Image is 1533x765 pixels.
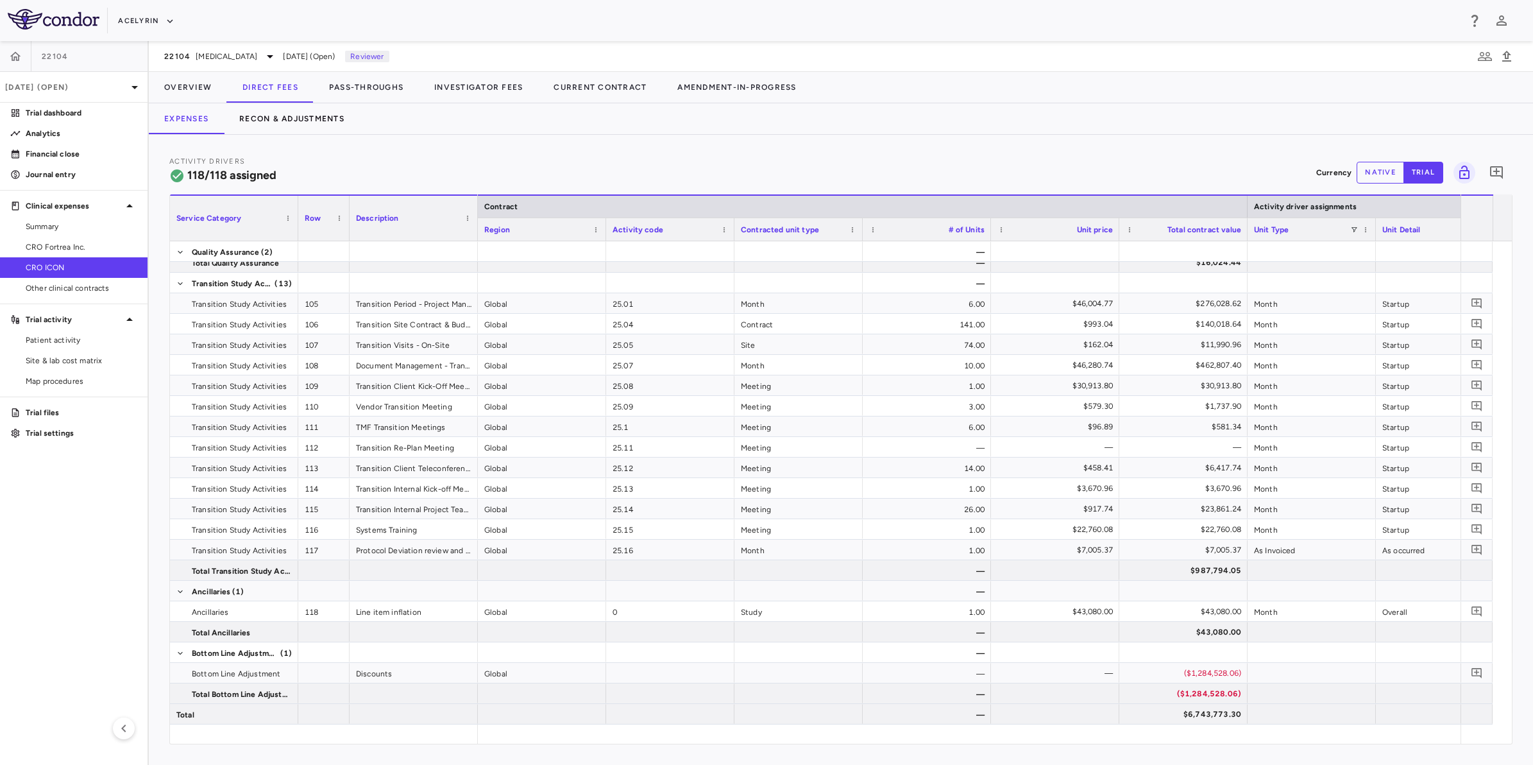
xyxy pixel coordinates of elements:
[484,225,510,234] span: Region
[192,602,229,623] span: Ancillaries
[298,334,350,354] div: 107
[1248,458,1376,477] div: Month
[192,438,287,458] span: Transition Study Activities
[1077,225,1114,234] span: Unit price
[606,396,734,416] div: 25.09
[187,167,276,184] h6: 118/118 assigned
[26,128,137,139] p: Analytics
[298,314,350,334] div: 106
[1131,458,1241,478] div: $6,417.74
[734,519,863,539] div: Meeting
[863,334,991,354] div: 74.00
[863,683,991,703] div: —
[1471,441,1483,453] svg: Add comment
[613,225,663,234] span: Activity code
[863,314,991,334] div: 141.00
[863,478,991,498] div: 1.00
[350,601,478,621] div: Line item inflation
[298,375,350,395] div: 109
[1468,500,1486,517] button: Add comment
[192,540,287,561] span: Transition Study Activities
[478,663,606,683] div: Global
[192,684,291,705] span: Total Bottom Line Adjustment
[1131,622,1241,642] div: $43,080.00
[26,200,122,212] p: Clinical expenses
[1131,540,1241,560] div: $7,005.37
[606,375,734,395] div: 25.08
[275,273,292,294] span: (13)
[192,643,279,664] span: Bottom Line Adjustment
[1248,375,1376,395] div: Month
[478,519,606,539] div: Global
[1131,396,1241,417] div: $1,737.90
[1248,355,1376,375] div: Month
[538,72,662,103] button: Current Contract
[26,221,137,232] span: Summary
[356,214,399,223] span: Description
[149,72,227,103] button: Overview
[606,458,734,477] div: 25.12
[1003,458,1113,478] div: $458.41
[1376,293,1504,313] div: Startup
[1357,162,1404,184] button: native
[863,499,991,519] div: 26.00
[350,519,478,539] div: Systems Training
[606,293,734,313] div: 25.01
[1376,375,1504,395] div: Startup
[1468,418,1486,435] button: Add comment
[1468,295,1486,312] button: Add comment
[192,581,231,602] span: Ancillaries
[298,519,350,539] div: 116
[298,396,350,416] div: 110
[863,540,991,560] div: 1.00
[350,478,478,498] div: Transition Internal Kick-off Meeting
[734,375,863,395] div: Meeting
[478,540,606,560] div: Global
[734,293,863,313] div: Month
[232,581,244,602] span: (1)
[863,642,991,662] div: —
[164,51,191,62] span: 22104
[1131,375,1241,396] div: $30,913.80
[606,334,734,354] div: 25.05
[192,242,260,262] span: Quality Assurance
[192,294,287,314] span: Transition Study Activities
[1471,482,1483,494] svg: Add comment
[26,282,137,294] span: Other clinical contracts
[606,314,734,334] div: 25.04
[1468,664,1486,682] button: Add comment
[1376,458,1504,477] div: Startup
[1248,478,1376,498] div: Month
[863,437,991,457] div: —
[1167,225,1241,234] span: Total contract value
[283,51,335,62] span: [DATE] (Open)
[1468,336,1486,353] button: Add comment
[734,478,863,498] div: Meeting
[26,169,137,180] p: Journal entry
[350,396,478,416] div: Vendor Transition Meeting
[192,520,287,540] span: Transition Study Activities
[26,427,137,439] p: Trial settings
[176,214,241,223] span: Service Category
[863,417,991,436] div: 6.00
[863,241,991,261] div: —
[1471,338,1483,350] svg: Add comment
[734,540,863,560] div: Month
[1376,478,1504,498] div: Startup
[1131,252,1241,273] div: $16,024.44
[1003,375,1113,396] div: $30,913.80
[478,375,606,395] div: Global
[224,103,360,134] button: Recon & Adjustments
[478,334,606,354] div: Global
[734,437,863,457] div: Meeting
[606,417,734,436] div: 25.1
[484,202,518,211] span: Contract
[478,499,606,519] div: Global
[261,242,273,262] span: (2)
[478,314,606,334] div: Global
[606,601,734,621] div: 0
[1489,165,1504,180] svg: Add comment
[26,407,137,418] p: Trial files
[1003,499,1113,519] div: $917.74
[350,355,478,375] div: Document Management - Transition Studies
